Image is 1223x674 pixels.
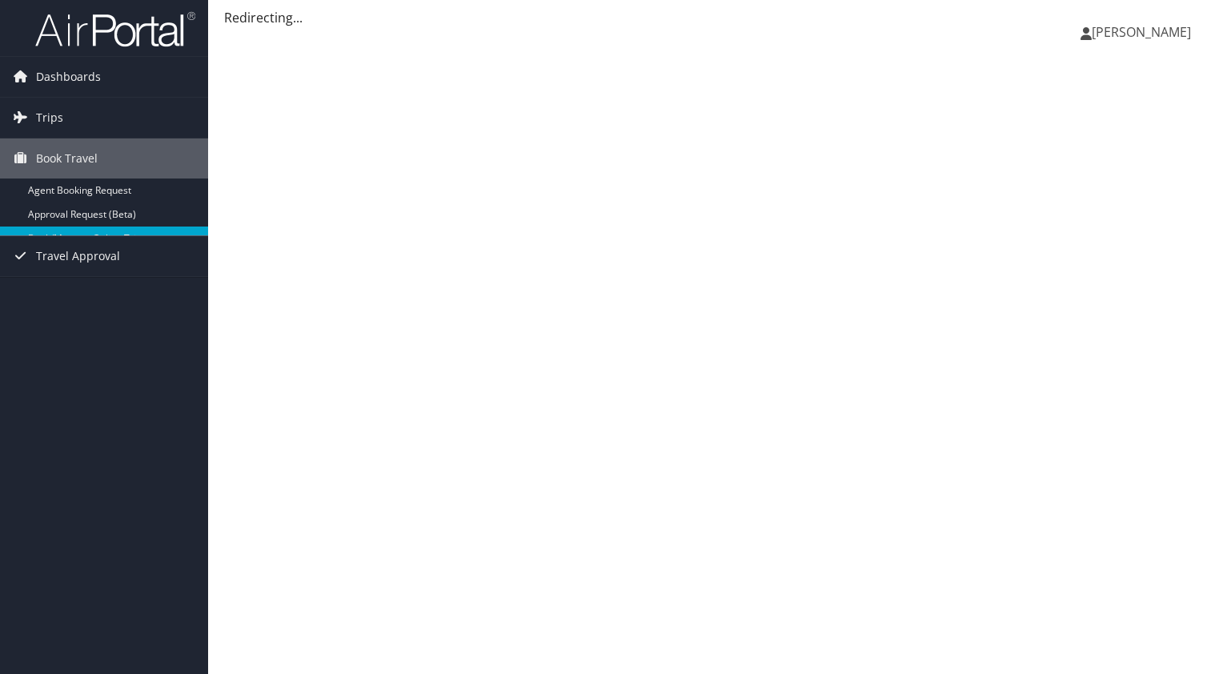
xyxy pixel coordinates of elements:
span: Book Travel [36,138,98,179]
a: [PERSON_NAME] [1081,8,1207,56]
div: Redirecting... [224,8,1207,27]
span: Trips [36,98,63,138]
span: Travel Approval [36,236,120,276]
span: Dashboards [36,57,101,97]
span: [PERSON_NAME] [1092,23,1191,41]
img: airportal-logo.png [35,10,195,48]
